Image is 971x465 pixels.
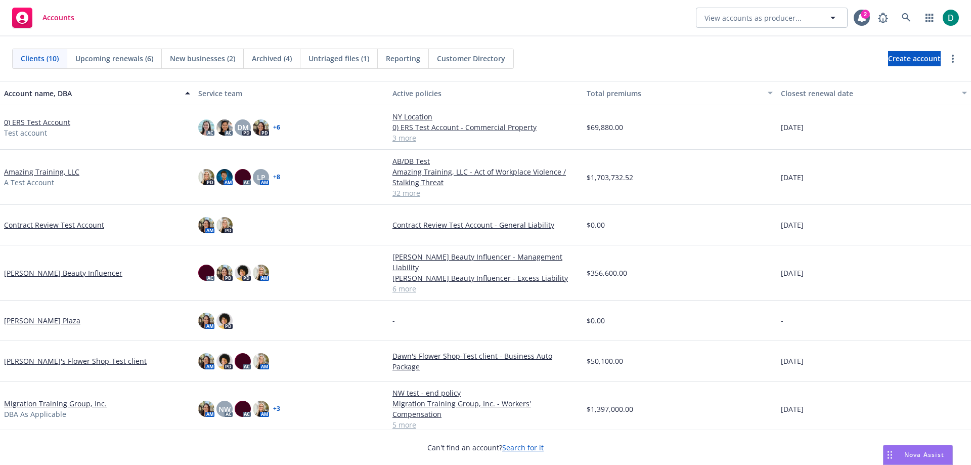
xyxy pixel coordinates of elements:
[42,14,74,22] span: Accounts
[392,283,579,294] a: 6 more
[888,51,941,66] a: Create account
[583,81,777,105] button: Total premiums
[216,353,233,369] img: photo
[781,88,956,99] div: Closest renewal date
[884,445,896,464] div: Drag to move
[883,445,953,465] button: Nova Assist
[392,166,579,188] a: Amazing Training, LLC - Act of Workplace Violence / Stalking Threat
[781,268,804,278] span: [DATE]
[392,251,579,273] a: [PERSON_NAME] Beauty Influencer - Management Liability
[253,353,269,369] img: photo
[198,313,214,329] img: photo
[943,10,959,26] img: photo
[437,53,505,64] span: Customer Directory
[704,13,802,23] span: View accounts as producer...
[587,122,623,133] span: $69,880.00
[696,8,848,28] button: View accounts as producer...
[198,353,214,369] img: photo
[4,177,54,188] span: A Test Account
[392,188,579,198] a: 32 more
[21,53,59,64] span: Clients (10)
[4,117,70,128] a: 0) ERS Test Account
[392,361,579,372] a: Package
[502,443,544,452] a: Search for it
[888,49,941,68] span: Create account
[194,81,388,105] button: Service team
[235,353,251,369] img: photo
[781,356,804,366] span: [DATE]
[587,315,605,326] span: $0.00
[216,119,233,136] img: photo
[392,388,579,398] a: NW test - end policy
[392,351,579,361] a: Dawn's Flower Shop-Test client - Business Auto
[216,169,233,185] img: photo
[198,88,384,99] div: Service team
[216,265,233,281] img: photo
[392,315,395,326] span: -
[4,88,179,99] div: Account name, DBA
[4,166,79,177] a: Amazing Training, LLC
[904,450,944,459] span: Nova Assist
[392,133,579,143] a: 3 more
[392,419,579,430] a: 5 more
[388,81,583,105] button: Active policies
[919,8,940,28] a: Switch app
[781,404,804,414] span: [DATE]
[273,174,280,180] a: + 8
[8,4,78,32] a: Accounts
[587,404,633,414] span: $1,397,000.00
[4,409,66,419] span: DBA As Applicable
[392,220,579,230] a: Contract Review Test Account - General Liability
[253,401,269,417] img: photo
[198,119,214,136] img: photo
[308,53,369,64] span: Untriaged files (1)
[781,172,804,183] span: [DATE]
[781,220,804,230] span: [DATE]
[861,10,870,19] div: 2
[235,265,251,281] img: photo
[392,156,579,166] a: AB/DB Test
[252,53,292,64] span: Archived (4)
[253,119,269,136] img: photo
[587,172,633,183] span: $1,703,732.52
[947,53,959,65] a: more
[781,122,804,133] span: [DATE]
[198,401,214,417] img: photo
[392,273,579,283] a: [PERSON_NAME] Beauty Influencer - Excess Liability
[4,356,147,366] a: [PERSON_NAME]'s Flower Shop-Test client
[253,265,269,281] img: photo
[587,88,762,99] div: Total premiums
[4,220,104,230] a: Contract Review Test Account
[427,442,544,453] span: Can't find an account?
[4,268,122,278] a: [PERSON_NAME] Beauty Influencer
[392,111,579,122] a: NY Location
[587,268,627,278] span: $356,600.00
[4,315,80,326] a: [PERSON_NAME] Plaza
[873,8,893,28] a: Report a Bug
[273,124,280,131] a: + 6
[237,122,249,133] span: DM
[4,128,47,138] span: Test account
[4,398,107,409] a: Migration Training Group, Inc.
[781,315,783,326] span: -
[273,406,280,412] a: + 3
[392,122,579,133] a: 0) ERS Test Account - Commercial Property
[777,81,971,105] button: Closest renewal date
[218,404,231,414] span: NW
[198,169,214,185] img: photo
[386,53,420,64] span: Reporting
[216,217,233,233] img: photo
[75,53,153,64] span: Upcoming renewals (6)
[587,220,605,230] span: $0.00
[392,88,579,99] div: Active policies
[392,398,579,419] a: Migration Training Group, Inc. - Workers' Compensation
[198,265,214,281] img: photo
[216,313,233,329] img: photo
[896,8,916,28] a: Search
